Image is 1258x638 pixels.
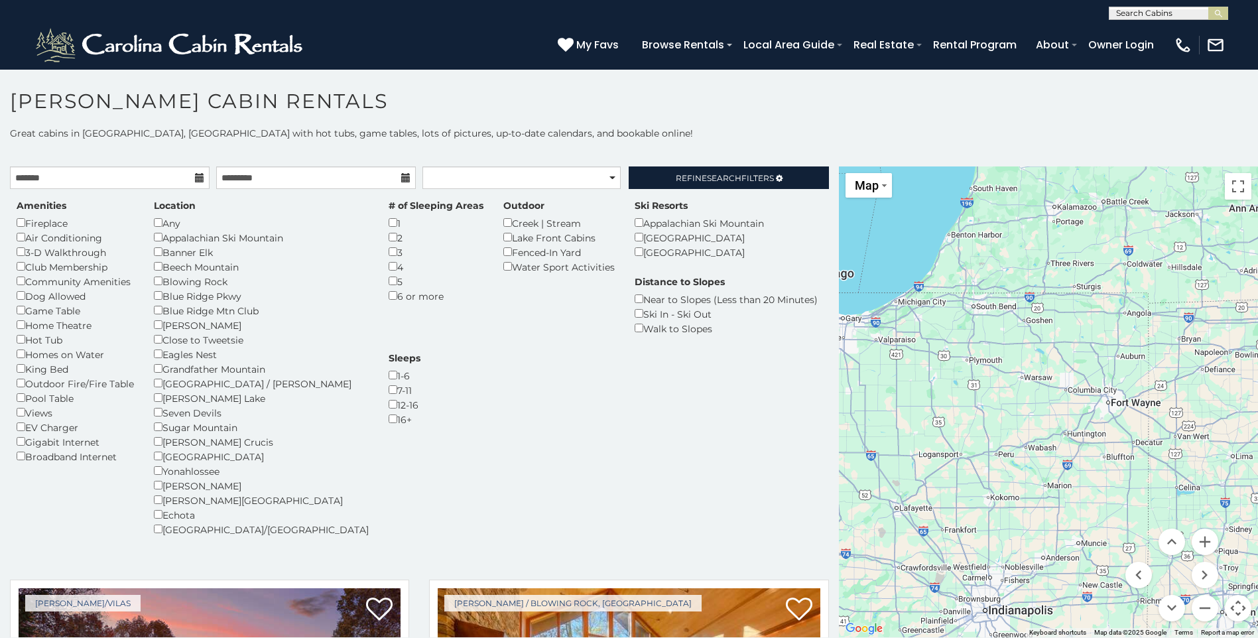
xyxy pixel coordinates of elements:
div: Ski In - Ski Out [635,306,818,321]
div: [GEOGRAPHIC_DATA] [635,245,764,259]
div: Air Conditioning [17,230,134,245]
div: 6 or more [389,288,483,303]
div: 3 [389,245,483,259]
span: Map data ©2025 Google [1094,629,1166,636]
div: Yonahlossee [154,464,369,478]
div: 5 [389,274,483,288]
button: Map camera controls [1225,595,1251,621]
button: Move down [1159,595,1185,621]
div: [GEOGRAPHIC_DATA]/[GEOGRAPHIC_DATA] [154,522,369,537]
a: RefineSearchFilters [629,166,828,189]
div: Home Theatre [17,318,134,332]
div: Views [17,405,134,420]
img: Google [842,620,886,637]
a: Add to favorites [786,596,812,624]
label: Outdoor [503,199,544,212]
div: Game Table [17,303,134,318]
div: Water Sport Activities [503,259,615,274]
a: Owner Login [1082,33,1161,56]
a: Report a map error [1201,629,1254,636]
div: [GEOGRAPHIC_DATA] [635,230,764,245]
div: Walk to Slopes [635,321,818,336]
div: Banner Elk [154,245,369,259]
div: Community Amenities [17,274,134,288]
button: Zoom in [1192,529,1218,555]
img: mail-regular-white.png [1206,36,1225,54]
div: Pool Table [17,391,134,405]
div: Near to Slopes (Less than 20 Minutes) [635,292,818,306]
div: Blue Ridge Pkwy [154,288,369,303]
div: [PERSON_NAME] Lake [154,391,369,405]
div: [PERSON_NAME] [154,478,369,493]
a: My Favs [558,36,622,54]
div: [GEOGRAPHIC_DATA] / [PERSON_NAME] [154,376,369,391]
label: Distance to Slopes [635,275,725,288]
div: Club Membership [17,259,134,274]
div: 1 [389,216,483,230]
div: Beech Mountain [154,259,369,274]
div: Dog Allowed [17,288,134,303]
div: 7-11 [389,383,420,397]
div: Grandfather Mountain [154,361,369,376]
button: Keyboard shortcuts [1029,628,1086,637]
img: White-1-2.png [33,25,308,65]
div: 16+ [389,412,420,426]
a: Open this area in Google Maps (opens a new window) [842,620,886,637]
label: Amenities [17,199,66,212]
div: EV Charger [17,420,134,434]
div: 3-D Walkthrough [17,245,134,259]
div: [GEOGRAPHIC_DATA] [154,449,369,464]
img: phone-regular-white.png [1174,36,1192,54]
a: Add to favorites [366,596,393,624]
div: Outdoor Fire/Fire Table [17,376,134,391]
a: About [1029,33,1076,56]
label: Location [154,199,196,212]
button: Move right [1192,562,1218,588]
div: Appalachian Ski Mountain [635,216,764,230]
a: Terms (opens in new tab) [1174,629,1193,636]
div: Echota [154,507,369,522]
a: Real Estate [847,33,920,56]
div: Eagles Nest [154,347,369,361]
div: Blue Ridge Mtn Club [154,303,369,318]
label: Sleeps [389,351,420,365]
div: Seven Devils [154,405,369,420]
div: [PERSON_NAME] [154,318,369,332]
span: Search [707,173,741,183]
button: Toggle fullscreen view [1225,173,1251,200]
div: Broadband Internet [17,449,134,464]
button: Move up [1159,529,1185,555]
div: Fenced-In Yard [503,245,615,259]
a: Rental Program [926,33,1023,56]
div: Blowing Rock [154,274,369,288]
label: # of Sleeping Areas [389,199,483,212]
div: Lake Front Cabins [503,230,615,245]
div: Gigabit Internet [17,434,134,449]
div: Hot Tub [17,332,134,347]
div: Close to Tweetsie [154,332,369,347]
div: [PERSON_NAME][GEOGRAPHIC_DATA] [154,493,369,507]
div: Fireplace [17,216,134,230]
a: Browse Rentals [635,33,731,56]
div: 12-16 [389,397,420,412]
button: Move left [1125,562,1152,588]
div: 1-6 [389,368,420,383]
div: Any [154,216,369,230]
div: Homes on Water [17,347,134,361]
a: Local Area Guide [737,33,841,56]
span: Refine Filters [676,173,774,183]
div: Creek | Stream [503,216,615,230]
label: Ski Resorts [635,199,688,212]
span: Map [855,178,879,192]
a: [PERSON_NAME]/Vilas [25,595,141,611]
div: 2 [389,230,483,245]
a: [PERSON_NAME] / Blowing Rock, [GEOGRAPHIC_DATA] [444,595,702,611]
div: [PERSON_NAME] Crucis [154,434,369,449]
div: King Bed [17,361,134,376]
button: Zoom out [1192,595,1218,621]
span: My Favs [576,36,619,53]
div: Sugar Mountain [154,420,369,434]
button: Change map style [846,173,892,198]
div: 4 [389,259,483,274]
div: Appalachian Ski Mountain [154,230,369,245]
